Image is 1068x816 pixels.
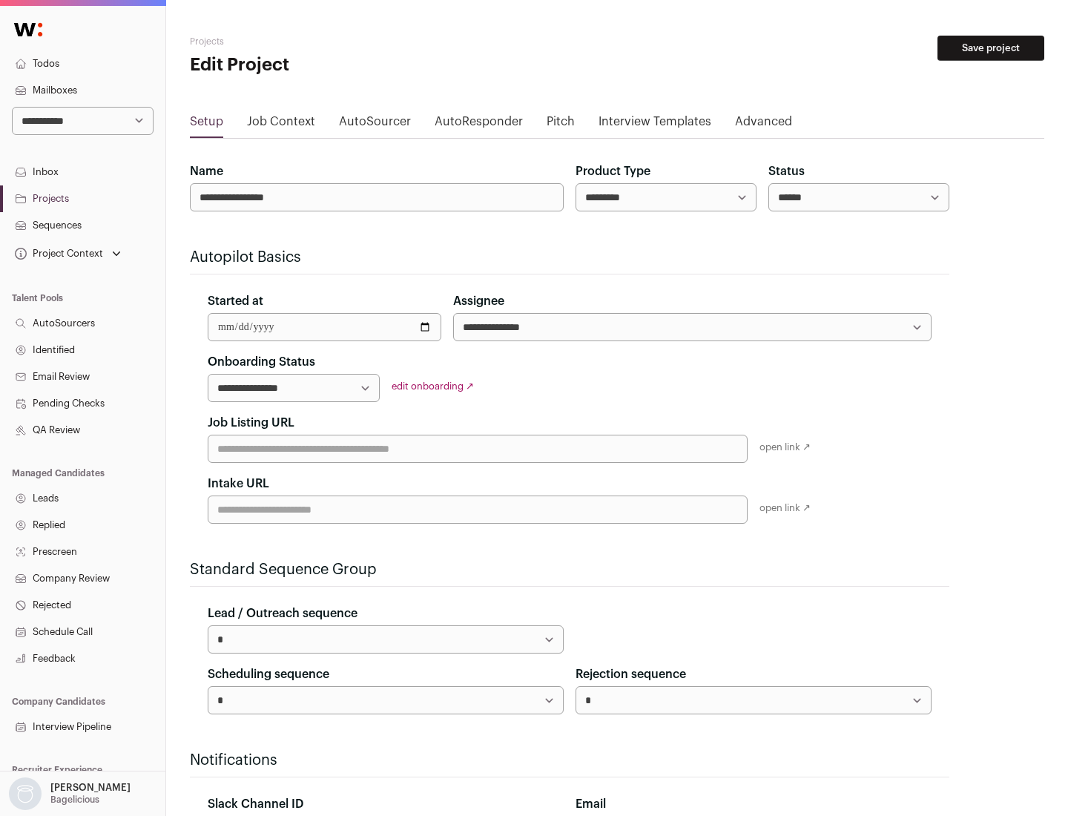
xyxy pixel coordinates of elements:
[208,605,357,622] label: Lead / Outreach sequence
[208,665,329,683] label: Scheduling sequence
[392,381,474,391] a: edit onboarding ↗
[735,113,792,136] a: Advanced
[599,113,711,136] a: Interview Templates
[576,162,650,180] label: Product Type
[190,36,475,47] h2: Projects
[576,795,932,813] div: Email
[6,777,133,810] button: Open dropdown
[9,777,42,810] img: nopic.png
[190,750,949,771] h2: Notifications
[190,162,223,180] label: Name
[190,247,949,268] h2: Autopilot Basics
[208,475,269,493] label: Intake URL
[937,36,1044,61] button: Save project
[208,414,294,432] label: Job Listing URL
[247,113,315,136] a: Job Context
[190,559,949,580] h2: Standard Sequence Group
[12,248,103,260] div: Project Context
[453,292,504,310] label: Assignee
[768,162,805,180] label: Status
[576,665,686,683] label: Rejection sequence
[190,53,475,77] h1: Edit Project
[190,113,223,136] a: Setup
[208,292,263,310] label: Started at
[435,113,523,136] a: AutoResponder
[50,782,131,794] p: [PERSON_NAME]
[50,794,99,806] p: Bagelicious
[6,15,50,45] img: Wellfound
[208,795,303,813] label: Slack Channel ID
[208,353,315,371] label: Onboarding Status
[12,243,124,264] button: Open dropdown
[547,113,575,136] a: Pitch
[339,113,411,136] a: AutoSourcer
